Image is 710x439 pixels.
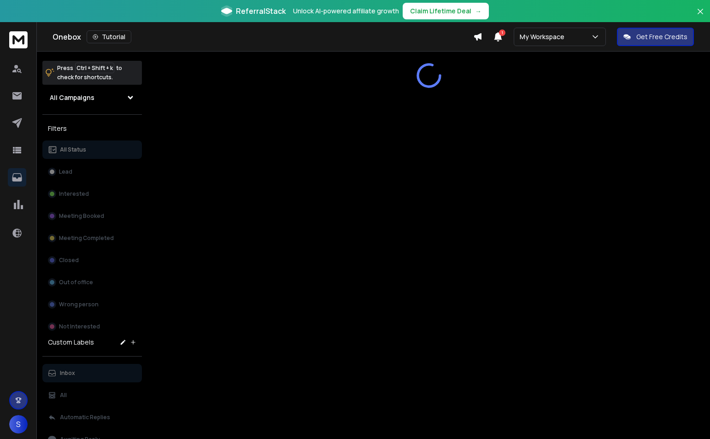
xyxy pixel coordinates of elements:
[236,6,286,17] span: ReferralStack
[42,122,142,135] h3: Filters
[520,32,568,41] p: My Workspace
[403,3,489,19] button: Claim Lifetime Deal→
[42,88,142,107] button: All Campaigns
[636,32,687,41] p: Get Free Credits
[499,29,505,36] span: 1
[57,64,122,82] p: Press to check for shortcuts.
[293,6,399,16] p: Unlock AI-powered affiliate growth
[87,30,131,43] button: Tutorial
[617,28,694,46] button: Get Free Credits
[53,30,473,43] div: Onebox
[475,6,481,16] span: →
[694,6,706,28] button: Close banner
[9,415,28,433] button: S
[48,338,94,347] h3: Custom Labels
[75,63,114,73] span: Ctrl + Shift + k
[50,93,94,102] h1: All Campaigns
